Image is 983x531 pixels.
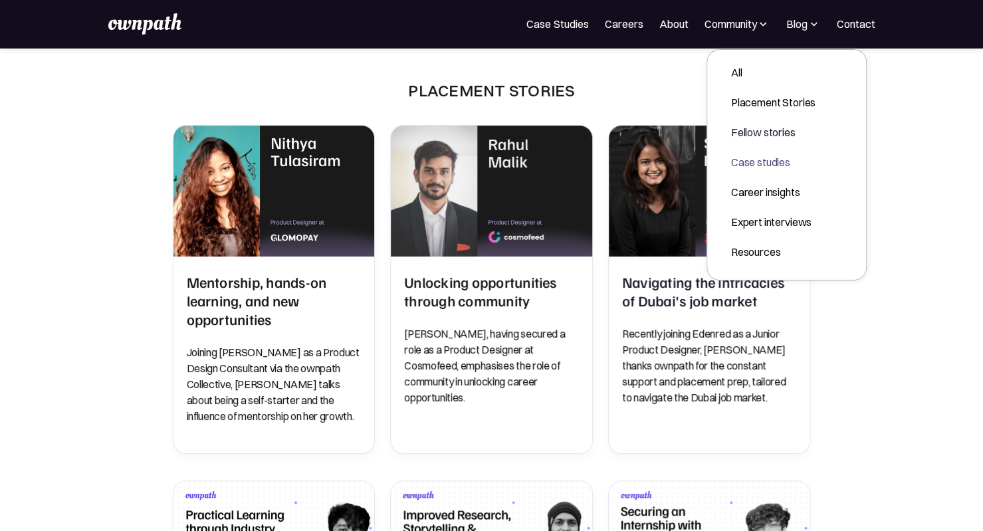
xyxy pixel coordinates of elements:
a: Career insights [720,180,826,204]
nav: Blog [707,49,867,280]
a: All [720,60,826,84]
h2: Unlocking opportunities through community [404,272,579,310]
div: All [731,64,816,80]
div: Blog [786,16,820,32]
div: Community [704,16,770,32]
a: Placement Stories [720,90,826,114]
img: Navigating the intricacies of Dubai's job market [609,126,810,257]
img: Unlocking opportunities through community [391,126,592,257]
a: About [659,16,688,32]
div: Career insights [731,184,816,200]
div: Expert interviews [731,214,816,230]
div: Blog [786,16,808,32]
p: Joining [PERSON_NAME] as a Product Design Consultant via the ownpath Collective, [PERSON_NAME] ta... [187,344,362,424]
div: Placement Stories [731,94,816,110]
div: Case studies [731,154,816,170]
div: Resources [731,244,816,260]
a: Navigating the intricacies of Dubai's job marketNavigating the intricacies of Dubai's job marketR... [608,125,811,454]
a: Careers [604,16,643,32]
a: Fellow stories [720,120,826,144]
a: Mentorship, hands-on learning, and new opportunitiesMentorship, hands-on learning, and new opport... [173,125,376,454]
h2: Mentorship, hands-on learning, and new opportunities [187,272,362,328]
a: Case Studies [526,16,588,32]
div: Placement stories [408,80,574,101]
div: Fellow stories [731,124,816,140]
img: Mentorship, hands-on learning, and new opportunities [173,126,375,257]
h2: Navigating the intricacies of Dubai's job market [622,272,797,310]
div: Community [704,16,756,32]
p: Recently joining Edenred as a Junior Product Designer, [PERSON_NAME] thanks ownpath for the const... [622,326,797,405]
a: Resources [720,240,826,264]
a: Contact [836,16,875,32]
a: Case studies [720,150,826,174]
p: [PERSON_NAME], having secured a role as a Product Designer at Cosmofeed, emphasises the role of c... [404,326,579,405]
a: Unlocking opportunities through communityUnlocking opportunities through community[PERSON_NAME], ... [390,125,593,454]
a: Expert interviews [720,210,826,234]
